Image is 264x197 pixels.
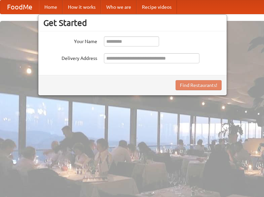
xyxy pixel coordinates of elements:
[101,0,137,14] a: Who we are
[43,53,97,62] label: Delivery Address
[63,0,101,14] a: How it works
[43,18,222,28] h3: Get Started
[176,80,222,90] button: Find Restaurants!
[43,36,97,45] label: Your Name
[0,0,39,14] a: FoodMe
[39,0,63,14] a: Home
[137,0,177,14] a: Recipe videos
